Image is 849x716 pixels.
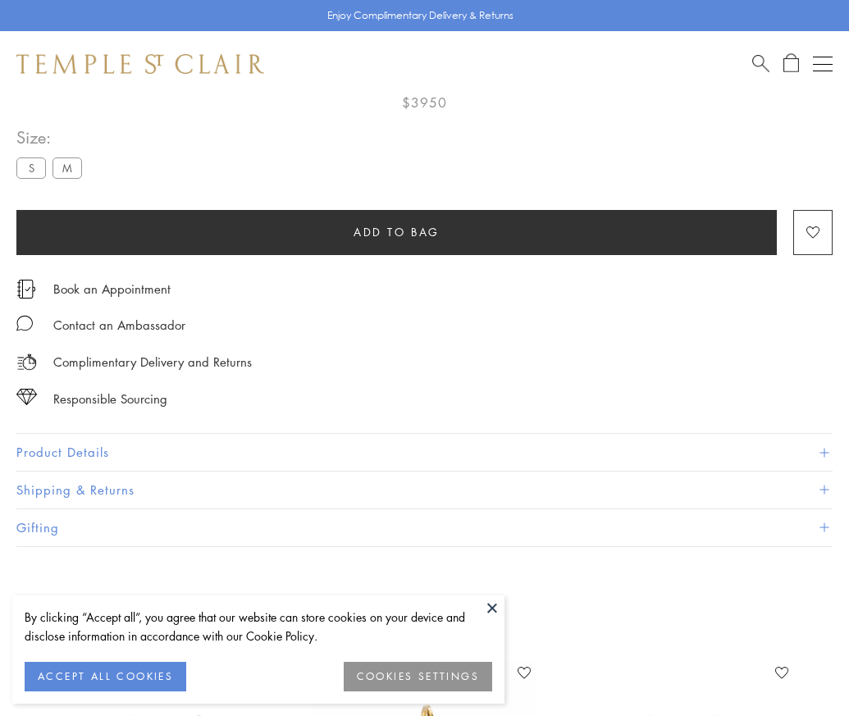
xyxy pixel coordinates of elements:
img: icon_delivery.svg [16,352,37,372]
div: Contact an Ambassador [53,315,185,335]
div: By clicking “Accept all”, you agree that our website can store cookies on your device and disclos... [25,608,492,645]
button: Open navigation [813,54,833,74]
img: MessageIcon-01_2.svg [16,315,33,331]
a: Search [752,53,769,74]
label: S [16,157,46,178]
img: icon_appointment.svg [16,280,36,299]
span: Add to bag [354,223,440,241]
span: $3950 [402,92,447,113]
button: Gifting [16,509,833,546]
button: ACCEPT ALL COOKIES [25,662,186,691]
button: Product Details [16,434,833,471]
label: M [52,157,82,178]
img: Temple St. Clair [16,54,264,74]
img: icon_sourcing.svg [16,389,37,405]
a: Open Shopping Bag [783,53,799,74]
button: COOKIES SETTINGS [344,662,492,691]
button: Shipping & Returns [16,472,833,508]
a: Book an Appointment [53,280,171,298]
p: Enjoy Complimentary Delivery & Returns [327,7,514,24]
div: Responsible Sourcing [53,389,167,409]
p: Complimentary Delivery and Returns [53,352,252,372]
span: Size: [16,124,89,151]
button: Add to bag [16,210,777,255]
